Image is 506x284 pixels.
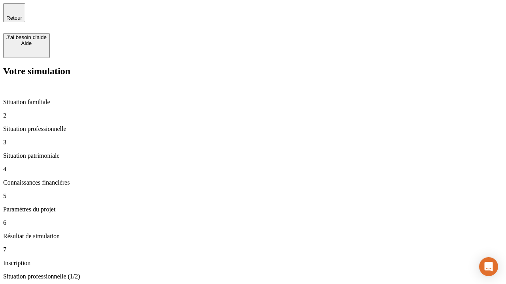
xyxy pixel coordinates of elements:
p: Inscription [3,260,503,267]
p: Situation professionnelle (1/2) [3,273,503,280]
p: Paramètres du projet [3,206,503,213]
p: 7 [3,246,503,253]
button: Retour [3,3,25,22]
span: Retour [6,15,22,21]
p: Situation patrimoniale [3,152,503,159]
p: 6 [3,219,503,226]
p: Situation professionnelle [3,125,503,133]
p: 3 [3,139,503,146]
p: 5 [3,192,503,200]
div: Open Intercom Messenger [479,257,498,276]
div: J’ai besoin d'aide [6,34,47,40]
p: Situation familiale [3,99,503,106]
p: Résultat de simulation [3,233,503,240]
p: 2 [3,112,503,119]
button: J’ai besoin d'aideAide [3,33,50,58]
p: Connaissances financières [3,179,503,186]
h2: Votre simulation [3,66,503,77]
div: Aide [6,40,47,46]
p: 4 [3,166,503,173]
